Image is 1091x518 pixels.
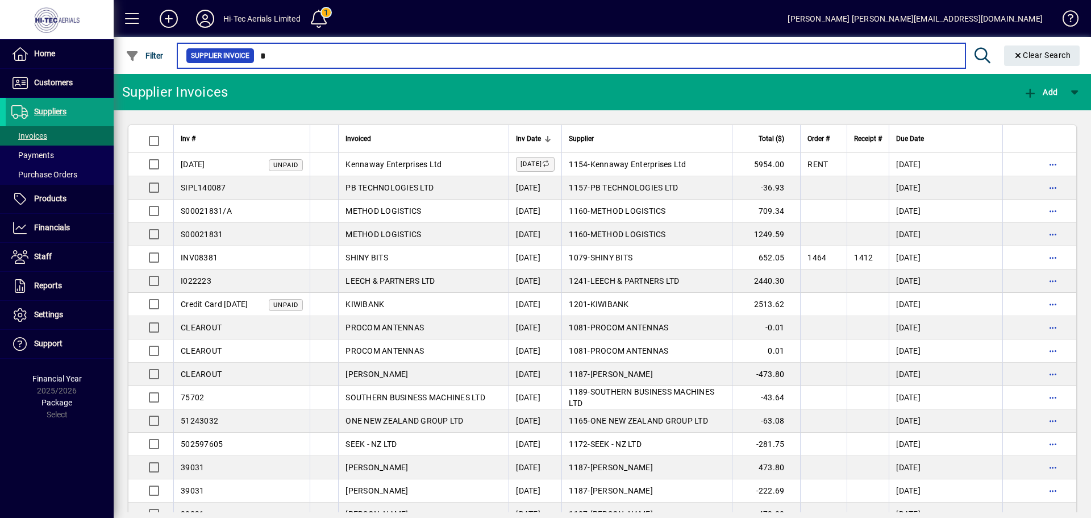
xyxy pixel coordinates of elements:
span: 1081 [569,346,588,355]
span: 39031 [181,486,204,495]
span: Invoiced [345,132,371,145]
a: Support [6,330,114,358]
td: [DATE] [509,456,561,479]
span: Package [41,398,72,407]
td: [DATE] [889,479,1002,503]
button: More options [1044,179,1062,197]
span: 39031 [181,463,204,472]
td: - [561,246,732,270]
span: Receipt # [854,132,882,145]
a: Customers [6,69,114,97]
td: [DATE] [509,479,561,503]
span: INV08381 [181,253,218,262]
td: - [561,386,732,409]
td: [DATE] [889,270,1002,293]
a: Knowledge Base [1054,2,1077,39]
span: 1187 [569,463,588,472]
div: [PERSON_NAME] [PERSON_NAME][EMAIL_ADDRESS][DOMAIN_NAME] [788,10,1043,28]
div: Supplier Invoices [122,83,228,101]
span: Order # [807,132,830,145]
div: Supplier [569,132,725,145]
td: 652.05 [732,246,800,270]
span: PROCOM ANTENNAS [590,323,669,332]
span: 1201 [569,300,588,309]
span: SIPL140087 [181,183,226,192]
td: 2440.30 [732,270,800,293]
td: [DATE] [889,339,1002,363]
span: 51243032 [181,416,218,425]
span: Reports [34,281,62,290]
span: Total ($) [759,132,784,145]
div: Inv Date [516,132,555,145]
td: [DATE] [889,409,1002,433]
td: [DATE] [509,339,561,363]
td: [DATE] [509,200,561,223]
span: [PERSON_NAME] [345,370,408,379]
span: ONE NEW ZEALAND GROUP LTD [345,416,463,425]
span: [PERSON_NAME] [590,370,653,379]
td: [DATE] [889,386,1002,409]
button: More options [1044,365,1062,383]
td: - [561,176,732,200]
td: 709.34 [732,200,800,223]
span: Unpaid [273,161,298,169]
span: Kennaway Enterprises Ltd [345,160,442,169]
a: Settings [6,301,114,329]
a: Staff [6,243,114,271]
span: Due Date [896,132,924,145]
button: More options [1044,342,1062,360]
td: - [561,316,732,339]
button: More options [1044,412,1062,430]
span: 1412 [854,253,873,262]
a: Purchase Orders [6,165,114,184]
td: [DATE] [889,200,1002,223]
span: I022223 [181,276,211,285]
span: S00021831 [181,230,223,239]
span: KIWIBANK [590,300,629,309]
span: Supplier Invoice [191,50,249,61]
span: PROCOM ANTENNAS [345,346,424,355]
span: Settings [34,310,63,319]
span: 1154 [569,160,588,169]
button: More options [1044,482,1062,500]
td: - [561,409,732,433]
span: PROCOM ANTENNAS [590,346,669,355]
span: SOUTHERN BUSINESS MACHINES LTD [569,387,714,408]
button: More options [1044,318,1062,337]
a: Financials [6,214,114,242]
button: Filter [123,45,166,66]
td: - [561,223,732,246]
span: Purchase Orders [11,170,77,179]
td: - [561,433,732,456]
td: - [561,456,732,479]
div: Due Date [896,132,996,145]
span: 1081 [569,323,588,332]
button: Clear [1004,45,1080,66]
span: Add [1023,88,1057,97]
span: 1160 [569,206,588,216]
span: 1172 [569,440,588,449]
div: Invoiced [345,132,502,145]
div: Total ($) [739,132,794,145]
span: Support [34,339,63,348]
span: METHOD LOGISTICS [345,206,421,216]
span: METHOD LOGISTICS [345,230,421,239]
td: - [561,200,732,223]
span: CLEAROUT [181,323,222,332]
button: Add [1021,82,1060,102]
td: -473.80 [732,363,800,386]
button: More options [1044,435,1062,453]
div: Inv # [181,132,303,145]
td: [DATE] [509,433,561,456]
span: 1464 [807,253,826,262]
span: [DATE] [181,160,205,169]
span: 1187 [569,486,588,495]
label: [DATE] [516,157,555,172]
td: [DATE] [509,270,561,293]
span: 1187 [569,370,588,379]
td: - [561,270,732,293]
span: 1157 [569,183,588,192]
span: SHINY BITS [590,253,633,262]
span: Customers [34,78,73,87]
td: [DATE] [509,246,561,270]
